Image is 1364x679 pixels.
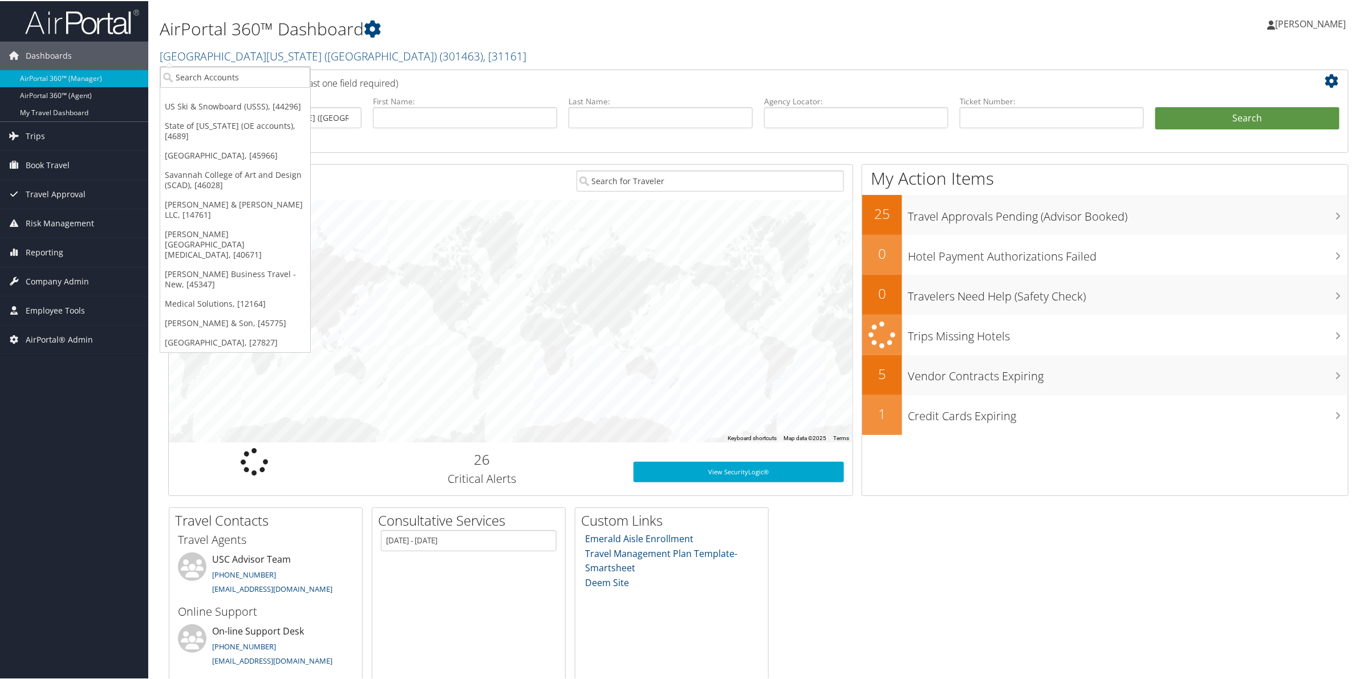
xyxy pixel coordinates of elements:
h3: Credit Cards Expiring [908,401,1348,423]
label: Agency Locator: [764,95,948,106]
a: Terms (opens in new tab) [833,434,849,440]
button: Keyboard shortcuts [728,433,777,441]
h2: 0 [862,243,902,262]
h1: My Action Items [862,165,1348,189]
span: Company Admin [26,266,89,295]
a: [PERSON_NAME] Business Travel - New, [45347] [160,263,310,293]
h2: 5 [862,363,902,383]
li: USC Advisor Team [172,551,359,598]
h3: Hotel Payment Authorizations Failed [908,242,1348,263]
img: airportal-logo.png [25,7,139,34]
span: Dashboards [26,40,72,69]
a: Travel Management Plan Template- Smartsheet [586,546,738,574]
a: [EMAIL_ADDRESS][DOMAIN_NAME] [212,654,332,665]
span: AirPortal® Admin [26,324,93,353]
h2: 1 [862,403,902,422]
span: Book Travel [26,150,70,178]
button: Search [1155,106,1339,129]
a: Medical Solutions, [12164] [160,293,310,312]
input: Search for Traveler [577,169,845,190]
a: Savannah College of Art and Design (SCAD), [46028] [160,164,310,194]
h2: 25 [862,203,902,222]
h3: Vendor Contracts Expiring [908,361,1348,383]
h2: Airtinerary Lookup [177,71,1241,90]
h1: AirPortal 360™ Dashboard [160,16,958,40]
li: On-line Support Desk [172,623,359,670]
h3: Critical Alerts [348,470,616,486]
span: Map data ©2025 [784,434,826,440]
a: [PHONE_NUMBER] [212,640,276,650]
a: [PHONE_NUMBER] [212,568,276,579]
a: Open this area in Google Maps (opens a new window) [172,426,209,441]
a: [PERSON_NAME] & Son, [45775] [160,312,310,332]
label: Ticket Number: [960,95,1144,106]
a: 1Credit Cards Expiring [862,394,1348,434]
h2: 0 [862,283,902,302]
a: [GEOGRAPHIC_DATA], [45966] [160,145,310,164]
span: [PERSON_NAME] [1275,17,1346,29]
a: [GEOGRAPHIC_DATA], [27827] [160,332,310,351]
h3: Trips Missing Hotels [908,322,1348,343]
h3: Travel Approvals Pending (Advisor Booked) [908,202,1348,223]
span: , [ 31161 ] [483,47,526,63]
h3: Travel Agents [178,531,354,547]
a: View SecurityLogic® [634,461,845,481]
h2: Custom Links [581,510,768,529]
a: Trips Missing Hotels [862,314,1348,354]
span: Travel Approval [26,179,86,208]
a: 25Travel Approvals Pending (Advisor Booked) [862,194,1348,234]
span: Employee Tools [26,295,85,324]
a: Deem Site [586,575,630,588]
a: State of [US_STATE] (OE accounts), [4689] [160,115,310,145]
span: Reporting [26,237,63,266]
a: [PERSON_NAME] [1267,6,1357,40]
label: Last Name: [569,95,753,106]
a: 0Hotel Payment Authorizations Failed [862,234,1348,274]
a: [PERSON_NAME][GEOGRAPHIC_DATA][MEDICAL_DATA], [40671] [160,223,310,263]
a: US Ski & Snowboard (USSS), [44296] [160,96,310,115]
span: (at least one field required) [289,76,398,88]
span: Trips [26,121,45,149]
input: Search Accounts [160,66,310,87]
a: Emerald Aisle Enrollment [586,531,694,544]
img: Google [172,426,209,441]
span: ( 301463 ) [440,47,483,63]
h2: Consultative Services [378,510,565,529]
a: [GEOGRAPHIC_DATA][US_STATE] ([GEOGRAPHIC_DATA]) [160,47,526,63]
h3: Online Support [178,603,354,619]
a: [EMAIL_ADDRESS][DOMAIN_NAME] [212,583,332,593]
a: 0Travelers Need Help (Safety Check) [862,274,1348,314]
h3: Travelers Need Help (Safety Check) [908,282,1348,303]
label: First Name: [373,95,557,106]
span: Risk Management [26,208,94,237]
a: [PERSON_NAME] & [PERSON_NAME] LLC, [14761] [160,194,310,223]
a: 5Vendor Contracts Expiring [862,354,1348,394]
h2: 26 [348,449,616,468]
h2: Travel Contacts [175,510,362,529]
